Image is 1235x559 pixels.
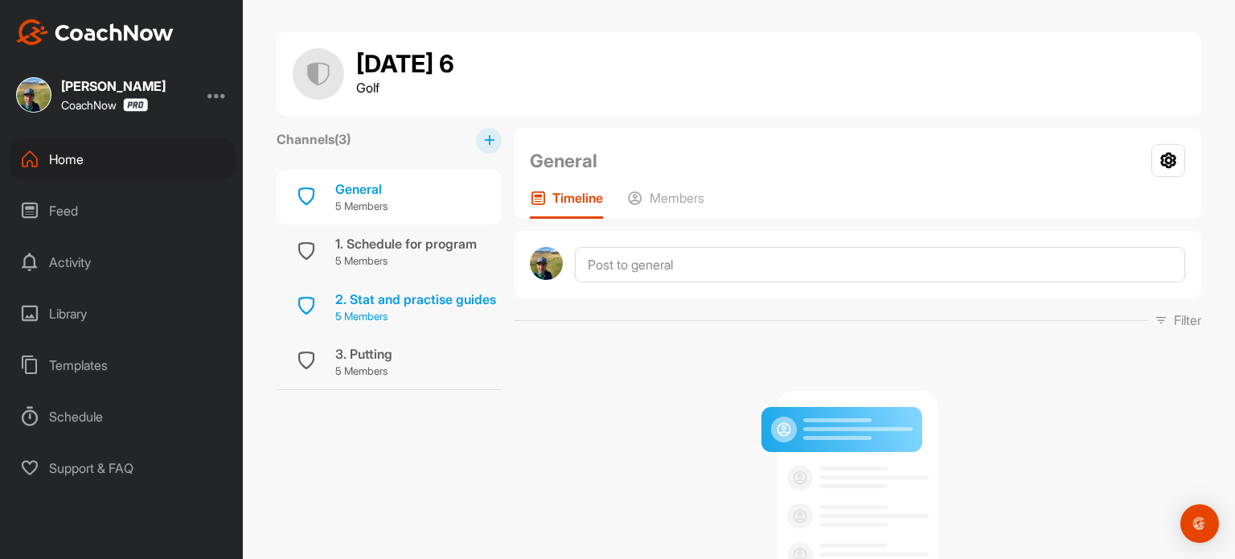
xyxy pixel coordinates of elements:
[335,179,388,199] div: General
[61,98,148,112] div: CoachNow
[530,247,563,280] img: avatar
[552,190,603,206] p: Timeline
[9,242,236,282] div: Activity
[335,199,388,215] p: 5 Members
[61,80,166,92] div: [PERSON_NAME]
[1174,310,1201,330] p: Filter
[356,78,454,97] p: Golf
[356,51,454,78] h1: [DATE] 6
[335,253,477,269] p: 5 Members
[9,397,236,437] div: Schedule
[650,190,704,206] p: Members
[335,309,496,325] p: 5 Members
[16,77,51,113] img: square_c2829adac4335b692634f0afbf082353.jpg
[16,19,174,45] img: CoachNow
[335,364,392,380] p: 5 Members
[335,290,496,309] div: 2. Stat and practise guides
[293,48,344,100] img: group
[123,98,148,112] img: CoachNow Pro
[9,345,236,385] div: Templates
[335,344,392,364] div: 3. Putting
[530,147,597,175] h2: General
[335,234,477,253] div: 1. Schedule for program
[277,129,351,149] label: Channels ( 3 )
[9,294,236,334] div: Library
[1180,504,1219,543] div: Open Intercom Messenger
[9,191,236,231] div: Feed
[9,139,236,179] div: Home
[9,448,236,488] div: Support & FAQ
